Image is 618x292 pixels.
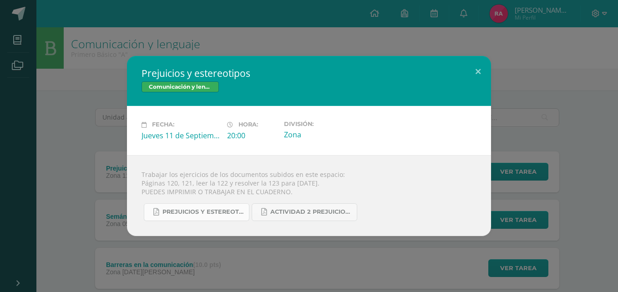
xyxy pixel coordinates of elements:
div: Zona [284,130,362,140]
h2: Prejuicios y estereotipos [142,67,476,80]
span: Fecha: [152,121,174,128]
button: Close (Esc) [465,56,491,87]
span: Actividad 2 Prejuicios y estereotipos.pdf [270,208,352,216]
span: Comunicación y lenguaje [142,81,219,92]
div: Jueves 11 de Septiembre [142,131,220,141]
span: Hora: [238,121,258,128]
div: Trabajar los ejercicios de los documentos subidos en este espacio: Páginas 120, 121, leer la 122 ... [127,155,491,236]
label: División: [284,121,362,127]
a: Actividad 2 Prejuicios y estereotipos.pdf [252,203,357,221]
div: 20:00 [227,131,277,141]
span: Prejuicios y estereotipos 1ro. Bás..pdf [162,208,244,216]
a: Prejuicios y estereotipos 1ro. Bás..pdf [144,203,249,221]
